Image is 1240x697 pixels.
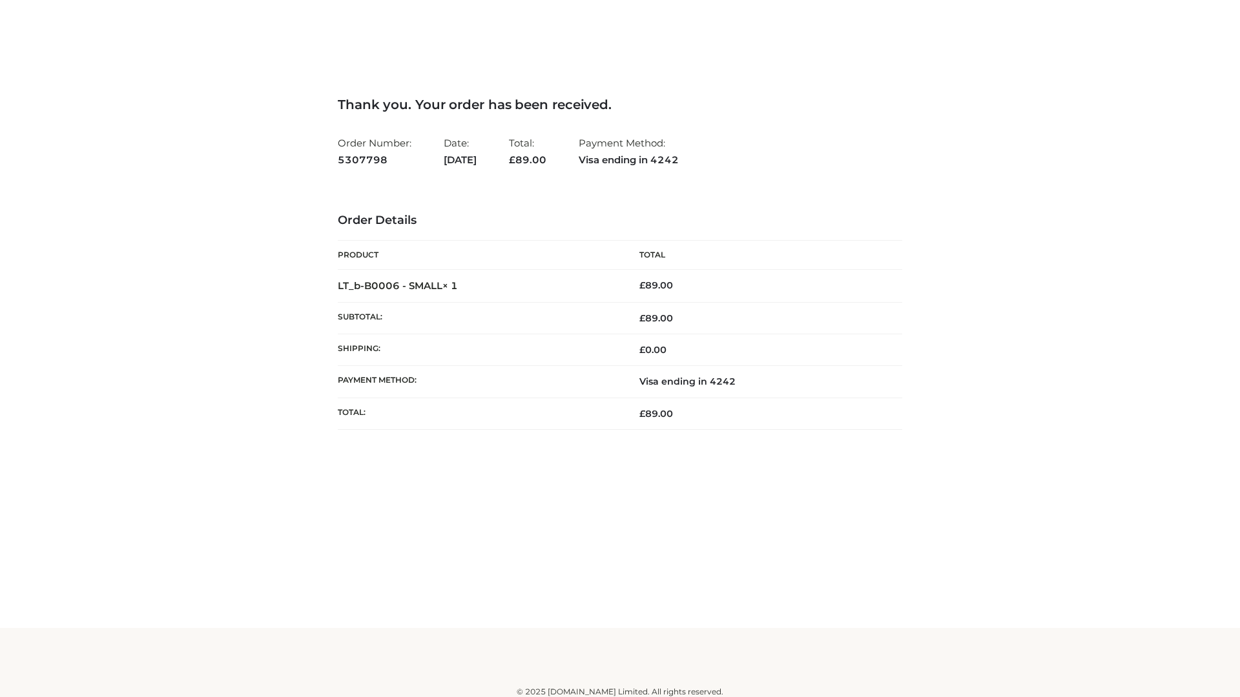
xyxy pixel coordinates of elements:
strong: [DATE] [444,152,477,168]
strong: LT_b-B0006 - SMALL [338,279,458,292]
strong: 5307798 [338,152,411,168]
bdi: 89.00 [639,279,673,291]
li: Total: [509,132,546,171]
th: Payment method: [338,366,620,398]
span: £ [639,408,645,419]
span: £ [509,154,515,166]
h3: Order Details [338,214,902,228]
li: Order Number: [338,132,411,171]
th: Total: [338,398,620,429]
span: £ [639,344,645,356]
span: £ [639,279,645,291]
th: Shipping: [338,334,620,366]
span: £ [639,312,645,324]
li: Date: [444,132,477,171]
strong: × 1 [442,279,458,292]
th: Subtotal: [338,302,620,334]
th: Product [338,241,620,270]
li: Payment Method: [579,132,679,171]
td: Visa ending in 4242 [620,366,902,398]
span: 89.00 [509,154,546,166]
strong: Visa ending in 4242 [579,152,679,168]
span: 89.00 [639,408,673,419]
h3: Thank you. Your order has been received. [338,97,902,112]
span: 89.00 [639,312,673,324]
th: Total [620,241,902,270]
bdi: 0.00 [639,344,666,356]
